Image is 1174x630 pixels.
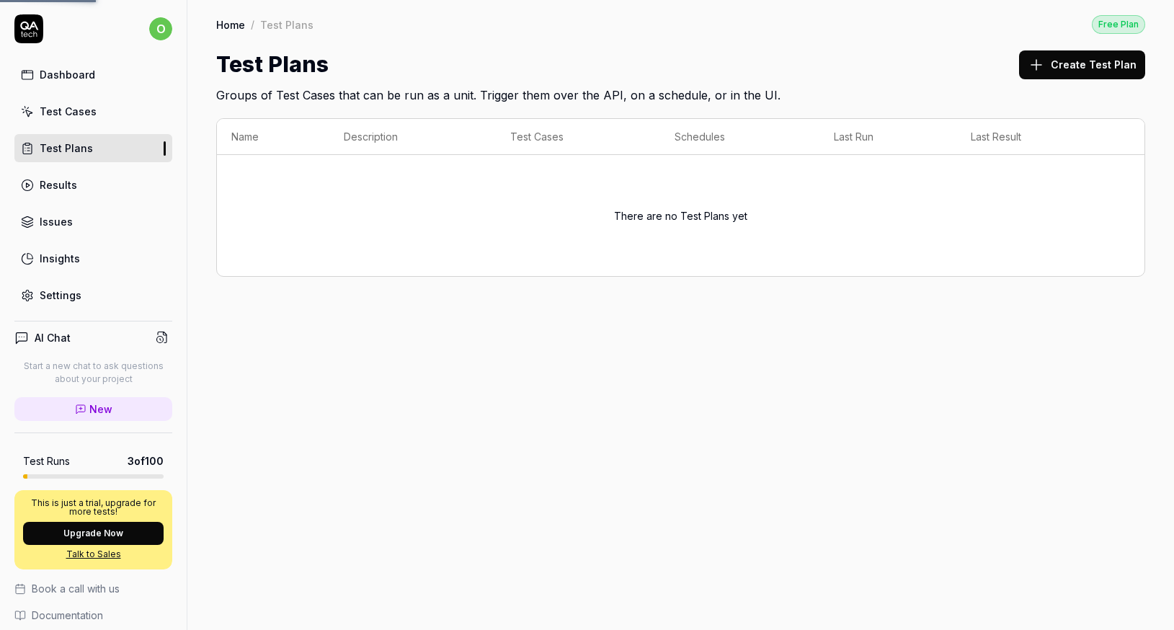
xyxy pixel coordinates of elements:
[660,119,819,155] th: Schedules
[231,164,1130,267] div: There are no Test Plans yet
[40,67,95,82] div: Dashboard
[216,17,245,32] a: Home
[23,455,70,468] h5: Test Runs
[14,61,172,89] a: Dashboard
[14,397,172,421] a: New
[14,134,172,162] a: Test Plans
[251,17,254,32] div: /
[14,171,172,199] a: Results
[819,119,956,155] th: Last Run
[14,608,172,623] a: Documentation
[14,97,172,125] a: Test Cases
[216,48,329,81] h1: Test Plans
[260,17,313,32] div: Test Plans
[149,14,172,43] button: o
[14,360,172,386] p: Start a new chat to ask questions about your project
[40,214,73,229] div: Issues
[329,119,496,155] th: Description
[217,119,329,155] th: Name
[40,177,77,192] div: Results
[40,251,80,266] div: Insights
[40,288,81,303] div: Settings
[1092,15,1145,34] div: Free Plan
[1092,14,1145,34] button: Free Plan
[23,522,164,545] button: Upgrade Now
[23,548,164,561] a: Talk to Sales
[496,119,661,155] th: Test Cases
[14,281,172,309] a: Settings
[216,81,1145,104] h2: Groups of Test Cases that can be run as a unit. Trigger them over the API, on a schedule, or in t...
[32,608,103,623] span: Documentation
[128,453,164,469] span: 3 of 100
[40,141,93,156] div: Test Plans
[35,330,71,345] h4: AI Chat
[89,401,112,417] span: New
[32,581,120,596] span: Book a call with us
[14,244,172,272] a: Insights
[14,208,172,236] a: Issues
[956,119,1116,155] th: Last Result
[14,581,172,596] a: Book a call with us
[149,17,172,40] span: o
[1019,50,1145,79] button: Create Test Plan
[23,499,164,516] p: This is just a trial, upgrade for more tests!
[40,104,97,119] div: Test Cases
